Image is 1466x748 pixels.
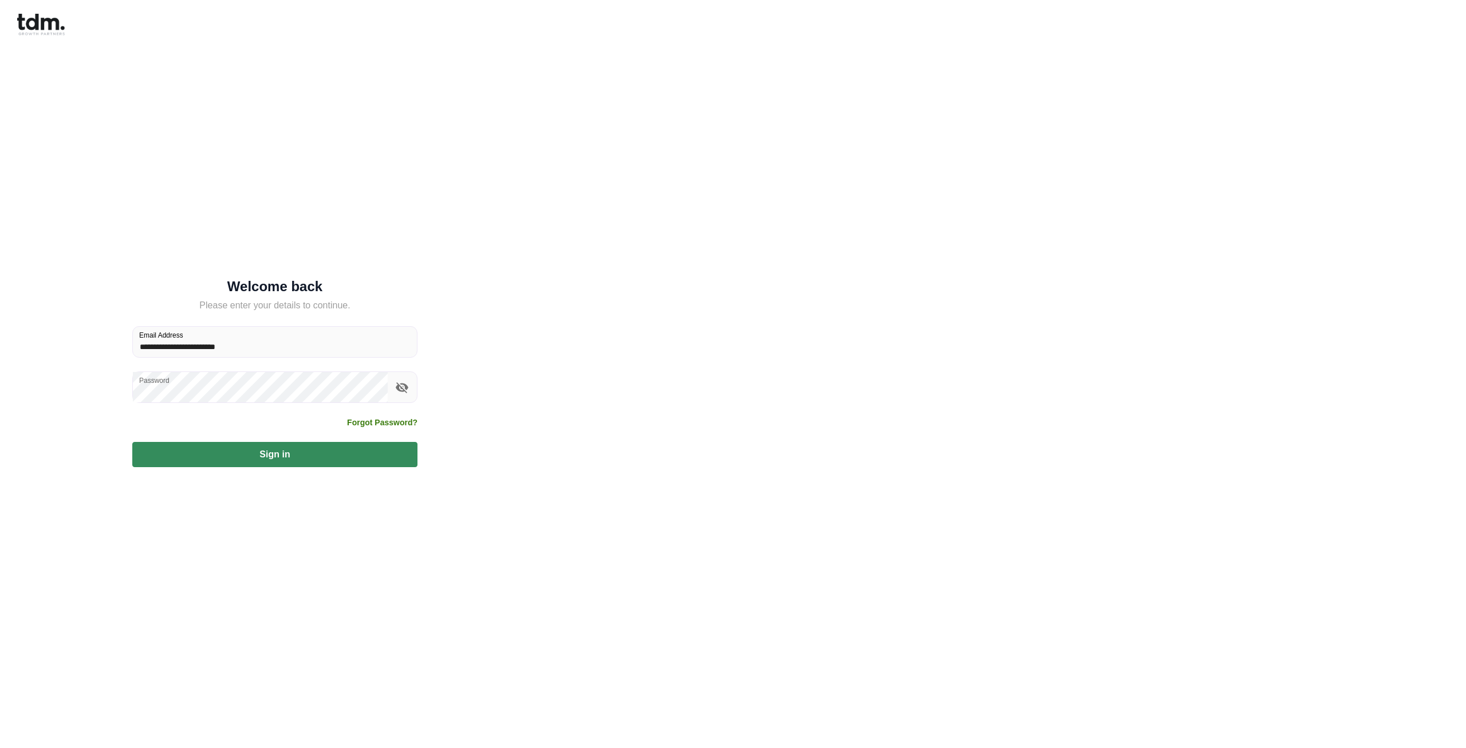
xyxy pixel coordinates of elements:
h5: Please enter your details to continue. [132,299,417,312]
label: Email Address [139,330,183,340]
h5: Welcome back [132,281,417,292]
a: Forgot Password? [347,417,417,428]
button: toggle password visibility [392,378,412,397]
button: Sign in [132,442,417,467]
label: Password [139,375,170,385]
